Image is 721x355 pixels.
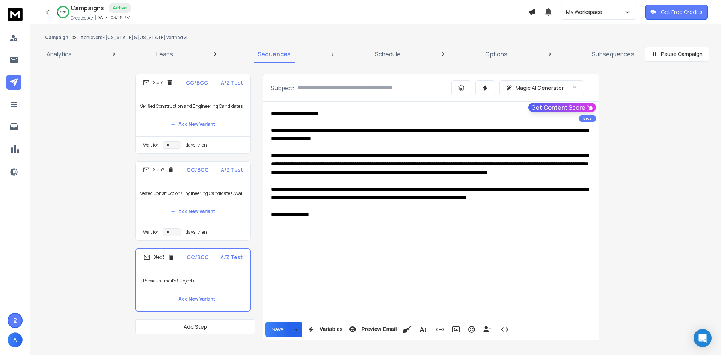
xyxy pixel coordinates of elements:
[135,74,251,154] li: Step1CC/BCCA/Z TestVerified Construction and Engineering CandidatesAdd New VariantWait fordays, then
[304,322,344,337] button: Variables
[140,270,246,292] p: <Previous Email's Subject>
[258,50,291,59] p: Sequences
[645,47,709,62] button: Pause Campaign
[135,161,251,241] li: Step2CC/BCCA/Z TestVetted Construction/Engineering Candidates AvailableAdd New VariantWait forday...
[143,79,173,86] div: Step 1
[8,332,23,347] button: A
[416,322,430,337] button: More Text
[45,35,68,41] button: Campaign
[375,50,401,59] p: Schedule
[156,50,173,59] p: Leads
[661,8,703,16] p: Get Free Credits
[221,166,243,174] p: A/Z Test
[499,80,584,95] button: Magic AI Generator
[165,292,221,307] button: Add New Variant
[400,322,414,337] button: Clean HTML
[135,248,251,312] li: Step3CC/BCCA/Z Test<Previous Email's Subject>Add New Variant
[152,45,178,63] a: Leads
[186,229,207,235] p: days, then
[579,115,596,122] div: Beta
[694,329,712,347] div: Open Intercom Messenger
[485,50,507,59] p: Options
[449,322,463,337] button: Insert Image (Ctrl+P)
[143,254,175,261] div: Step 3
[186,79,208,86] p: CC/BCC
[60,10,66,14] p: 90 %
[187,254,209,261] p: CC/BCC
[186,142,207,148] p: days, then
[221,79,243,86] p: A/Z Test
[165,204,221,219] button: Add New Variant
[253,45,295,63] a: Sequences
[95,15,130,21] p: [DATE] 03:28 PM
[187,166,209,174] p: CC/BCC
[345,322,398,337] button: Preview Email
[271,83,294,92] p: Subject:
[109,3,131,13] div: Active
[498,322,512,337] button: Code View
[135,319,255,334] button: Add Step
[592,50,634,59] p: Subsequences
[165,117,221,132] button: Add New Variant
[265,322,290,337] button: Save
[80,35,187,41] p: Achievers - [US_STATE] & [US_STATE] verified v1
[140,183,246,204] p: Vetted Construction/Engineering Candidates Available
[587,45,639,63] a: Subsequences
[481,45,512,63] a: Options
[143,166,174,173] div: Step 2
[360,326,398,332] span: Preview Email
[140,96,246,117] p: Verified Construction and Engineering Candidates
[220,254,243,261] p: A/Z Test
[433,322,447,337] button: Insert Link (Ctrl+K)
[370,45,405,63] a: Schedule
[42,45,76,63] a: Analytics
[71,3,104,12] h1: Campaigns
[528,103,596,112] button: Get Content Score
[318,326,344,332] span: Variables
[465,322,479,337] button: Emoticons
[645,5,708,20] button: Get Free Credits
[566,8,605,16] p: My Workspace
[47,50,72,59] p: Analytics
[143,229,158,235] p: Wait for
[71,15,93,21] p: Created At:
[480,322,495,337] button: Insert Unsubscribe Link
[143,142,158,148] p: Wait for
[516,84,564,92] p: Magic AI Generator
